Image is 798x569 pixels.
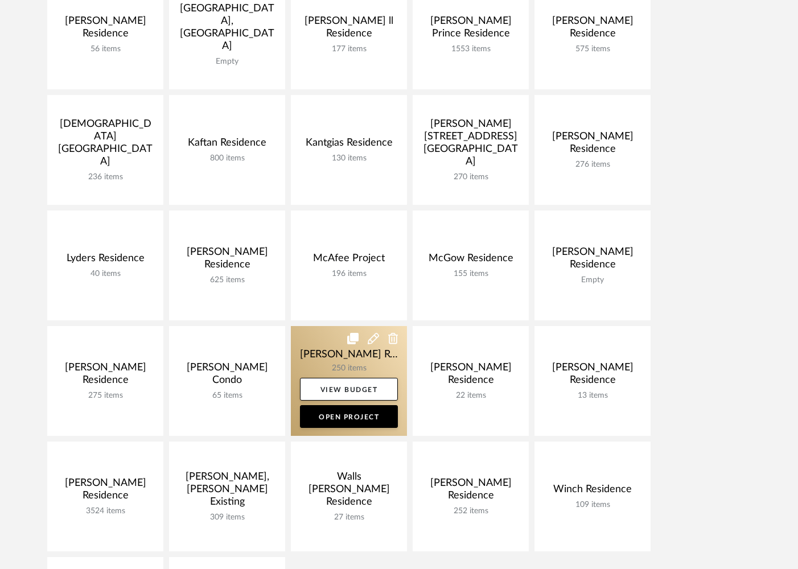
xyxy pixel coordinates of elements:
div: McAfee Project [300,252,398,269]
div: 196 items [300,269,398,279]
div: 275 items [56,391,154,401]
div: Empty [544,275,641,285]
div: 177 items [300,44,398,54]
div: 155 items [422,269,520,279]
div: Kantgias Residence [300,137,398,154]
div: 252 items [422,506,520,516]
div: [PERSON_NAME] Residence [56,15,154,44]
div: [PERSON_NAME] [STREET_ADDRESS][GEOGRAPHIC_DATA] [422,118,520,172]
div: [DEMOGRAPHIC_DATA] [GEOGRAPHIC_DATA] [56,118,154,172]
div: [PERSON_NAME] Residence [56,477,154,506]
div: 309 items [178,513,276,522]
div: [PERSON_NAME], [PERSON_NAME] Existing [178,471,276,513]
a: Open Project [300,405,398,428]
div: 56 items [56,44,154,54]
div: 3524 items [56,506,154,516]
div: Empty [178,57,276,67]
div: [PERSON_NAME] Residence [178,246,276,275]
div: 27 items [300,513,398,522]
div: 22 items [422,391,520,401]
a: View Budget [300,378,398,401]
div: Lyders Residence [56,252,154,269]
div: Winch Residence [544,483,641,500]
div: [PERSON_NAME] Residence [422,477,520,506]
div: 65 items [178,391,276,401]
div: 625 items [178,275,276,285]
div: 109 items [544,500,641,510]
div: [GEOGRAPHIC_DATA], [GEOGRAPHIC_DATA] [178,2,276,57]
div: 276 items [544,160,641,170]
div: 236 items [56,172,154,182]
div: 800 items [178,154,276,163]
div: Kaftan Residence [178,137,276,154]
div: [PERSON_NAME] Residence [56,361,154,391]
div: 575 items [544,44,641,54]
div: 270 items [422,172,520,182]
div: [PERSON_NAME] Residence [544,15,641,44]
div: 130 items [300,154,398,163]
div: [PERSON_NAME] ll Residence [300,15,398,44]
div: 13 items [544,391,641,401]
div: McGow Residence [422,252,520,269]
div: [PERSON_NAME] Residence [544,246,641,275]
div: 40 items [56,269,154,279]
div: [PERSON_NAME] Residence [544,130,641,160]
div: [PERSON_NAME] Residence [544,361,641,391]
div: [PERSON_NAME] Condo [178,361,276,391]
div: 1553 items [422,44,520,54]
div: Walls [PERSON_NAME] Residence [300,471,398,513]
div: [PERSON_NAME] Prince Residence [422,15,520,44]
div: [PERSON_NAME] Residence [422,361,520,391]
